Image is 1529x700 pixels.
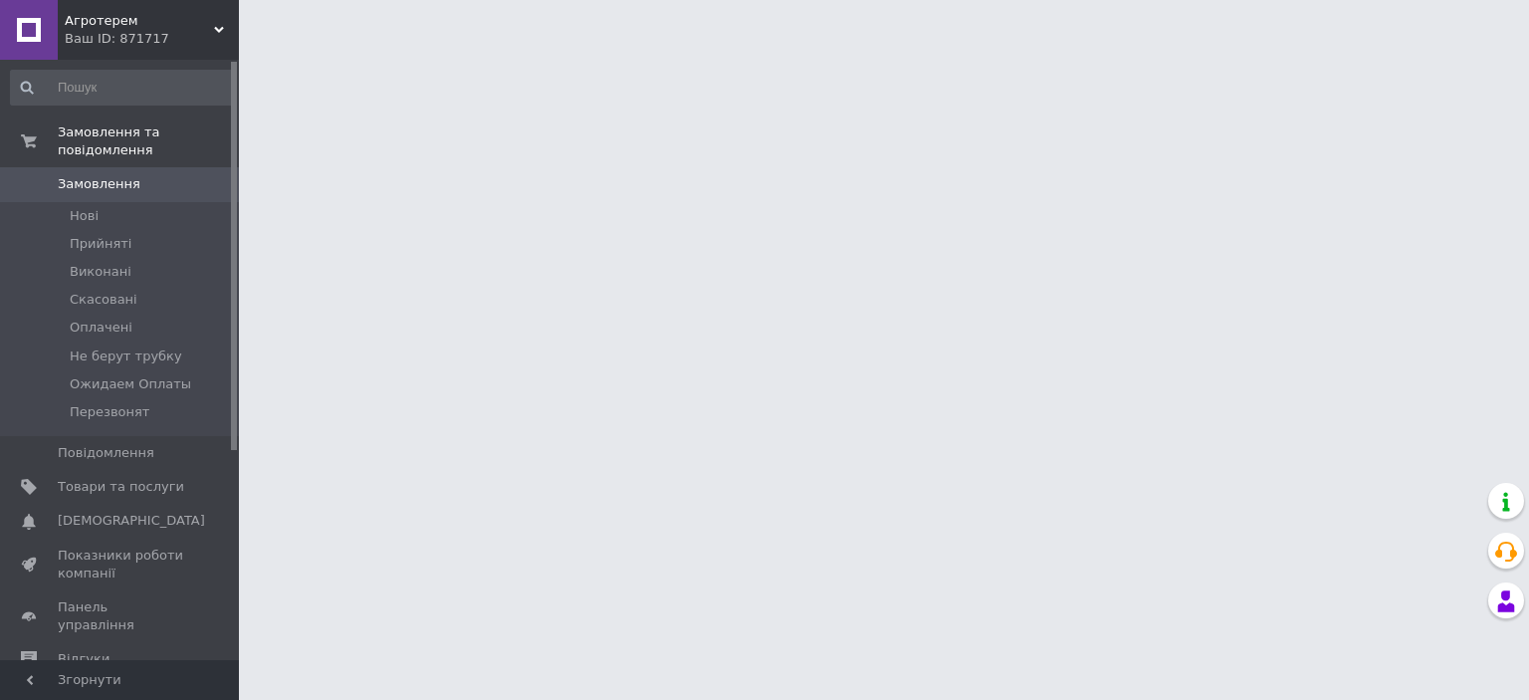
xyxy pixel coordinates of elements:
span: Замовлення та повідомлення [58,123,239,159]
span: Товари та послуги [58,478,184,496]
span: Виконані [70,263,131,281]
span: Агротерем [65,12,214,30]
span: Оплачені [70,319,132,337]
span: Перезвонят [70,403,149,421]
span: Панель управління [58,598,184,634]
span: Показники роботи компанії [58,547,184,583]
span: Замовлення [58,175,140,193]
span: [DEMOGRAPHIC_DATA] [58,512,205,530]
span: Нові [70,207,99,225]
span: Не берут трубку [70,348,182,365]
span: Прийняті [70,235,131,253]
div: Ваш ID: 871717 [65,30,239,48]
span: Ожидаем Оплаты [70,375,191,393]
input: Пошук [10,70,235,106]
span: Повідомлення [58,444,154,462]
span: Скасовані [70,291,137,309]
span: Відгуки [58,650,109,668]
